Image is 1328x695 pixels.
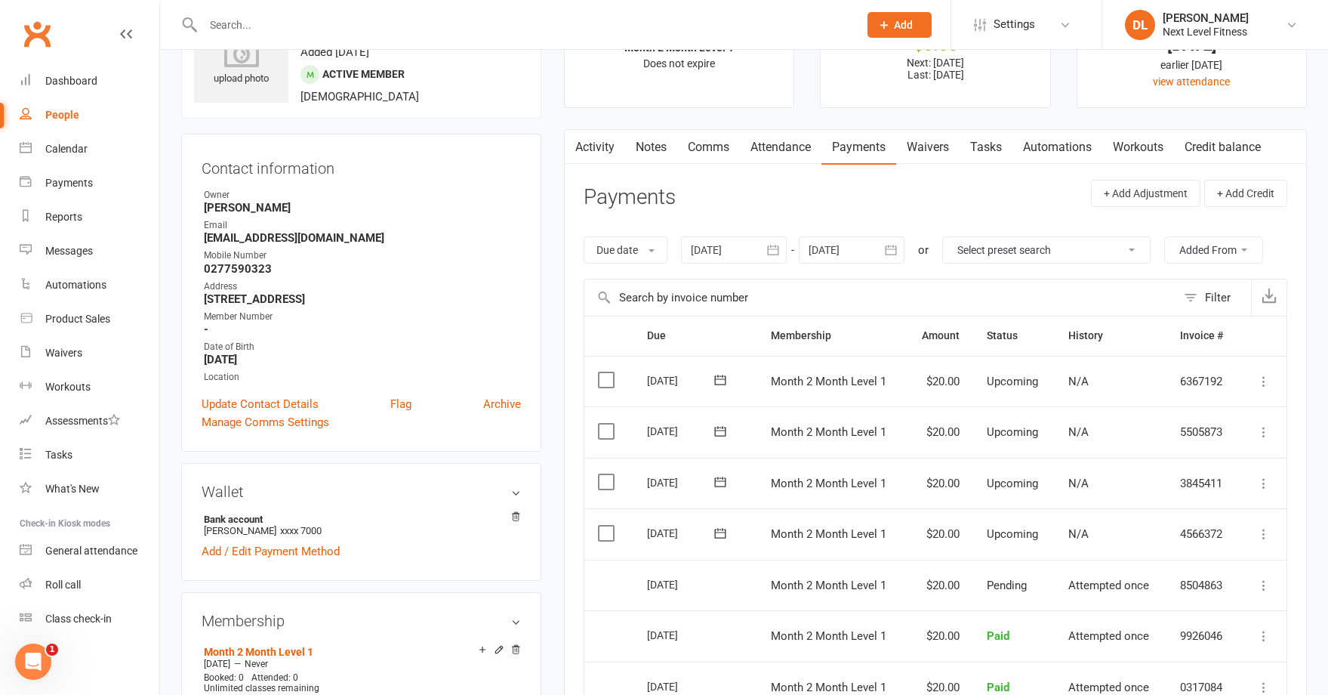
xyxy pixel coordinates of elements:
[45,109,79,121] div: People
[200,658,521,670] div: —
[280,525,322,536] span: xxxx 7000
[20,602,159,636] a: Class kiosk mode
[204,292,521,306] strong: [STREET_ADDRESS]
[894,19,913,31] span: Add
[647,471,716,494] div: [DATE]
[202,613,521,629] h3: Membership
[45,415,120,427] div: Assessments
[1068,375,1089,388] span: N/A
[1068,579,1149,592] span: Attempted once
[45,211,82,223] div: Reports
[202,542,340,561] a: Add / Edit Payment Method
[45,545,137,557] div: General attendance
[1166,560,1240,611] td: 8504863
[906,406,973,458] td: $20.00
[390,395,411,413] a: Flag
[1055,317,1166,355] th: History
[1068,477,1089,490] span: N/A
[204,218,521,233] div: Email
[45,245,93,257] div: Messages
[20,336,159,370] a: Waivers
[584,236,667,264] button: Due date
[757,317,905,355] th: Membership
[202,154,521,177] h3: Contact information
[204,683,319,693] span: Unlimited classes remaining
[45,177,93,189] div: Payments
[1091,180,1200,207] button: + Add Adjustment
[821,130,896,165] a: Payments
[994,8,1035,42] span: Settings
[204,370,521,385] div: Location
[906,610,973,662] td: $20.00
[20,64,159,98] a: Dashboard
[251,672,298,683] span: Attended: 0
[204,340,521,354] div: Date of Birth
[987,629,1009,643] span: Paid
[20,472,159,506] a: What's New
[204,514,513,525] strong: Bank account
[20,534,159,568] a: General attendance kiosk mode
[647,419,716,443] div: [DATE]
[1091,37,1293,53] div: [DATE]
[867,12,932,38] button: Add
[20,132,159,166] a: Calendar
[300,90,419,103] span: [DEMOGRAPHIC_DATA]
[45,449,72,461] div: Tasks
[1164,236,1263,264] button: Added From
[647,369,716,392] div: [DATE]
[1068,425,1089,439] span: N/A
[1174,130,1271,165] a: Credit balance
[199,14,848,36] input: Search...
[633,317,757,355] th: Due
[987,477,1038,490] span: Upcoming
[1166,356,1240,407] td: 6367192
[740,130,821,165] a: Attendance
[1166,406,1240,458] td: 5505873
[204,249,521,263] div: Mobile Number
[771,579,886,592] span: Month 2 Month Level 1
[204,280,521,294] div: Address
[45,381,91,393] div: Workouts
[1166,610,1240,662] td: 9926046
[987,681,1009,694] span: Paid
[1176,280,1251,316] button: Filter
[45,613,112,625] div: Class check-in
[1163,25,1249,39] div: Next Level Fitness
[1153,76,1230,88] a: view attendance
[20,268,159,302] a: Automations
[1012,130,1102,165] a: Automations
[906,356,973,407] td: $20.00
[584,186,676,209] h3: Payments
[15,644,51,680] iframe: Intercom live chat
[204,231,521,245] strong: [EMAIL_ADDRESS][DOMAIN_NAME]
[300,45,369,59] time: Added [DATE]
[987,579,1027,592] span: Pending
[987,375,1038,388] span: Upcoming
[771,477,886,490] span: Month 2 Month Level 1
[643,57,715,69] span: Does not expire
[45,313,110,325] div: Product Sales
[322,68,405,80] span: Active member
[834,57,1036,81] p: Next: [DATE] Last: [DATE]
[46,644,58,656] span: 1
[1102,130,1174,165] a: Workouts
[771,629,886,643] span: Month 2 Month Level 1
[45,579,81,591] div: Roll call
[204,672,244,683] span: Booked: 0
[906,508,973,560] td: $20.00
[204,262,521,276] strong: 0277590323
[584,280,1176,316] input: Search by invoice number
[1068,681,1149,694] span: Attempted once
[202,511,521,539] li: [PERSON_NAME]
[202,413,329,431] a: Manage Comms Settings
[20,166,159,200] a: Payments
[1068,629,1149,643] span: Attempted once
[1205,289,1231,307] div: Filter
[202,395,319,413] a: Update Contact Details
[647,623,716,647] div: [DATE]
[1125,10,1155,40] div: DL
[906,317,973,355] th: Amount
[1166,508,1240,560] td: 4566372
[204,201,521,215] strong: [PERSON_NAME]
[834,37,1036,53] div: $0.00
